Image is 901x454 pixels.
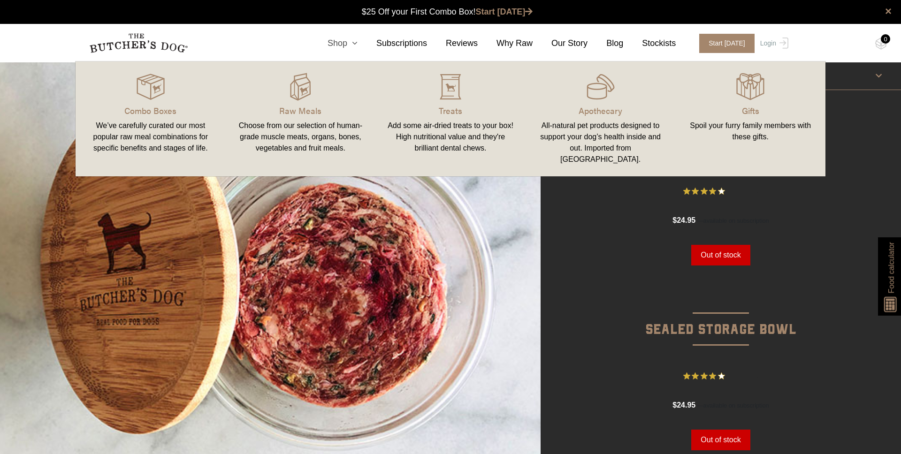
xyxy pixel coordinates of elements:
[526,71,676,167] a: Apothecary All-natural pet products designed to support your dog’s health inside and out. Importe...
[672,216,677,224] span: $
[387,120,514,154] div: Add some air-dried treats to your box! High nutritional value and they're brilliant dental chews.
[427,37,478,50] a: Reviews
[687,104,814,117] p: Gifts
[695,402,769,409] small: available on subscription
[690,34,758,53] a: Start [DATE]
[237,104,365,117] p: Raw Meals
[309,37,358,50] a: Shop
[675,71,825,167] a: Gifts Spoil your furry family members with these gifts.
[885,6,892,17] a: close
[691,245,750,265] button: Out of stock
[672,401,677,409] span: $
[387,104,514,117] p: Treats
[886,242,897,293] span: Food calculator
[672,216,695,224] bdi: 24.95
[697,217,703,224] span: —
[623,37,676,50] a: Stockists
[87,104,214,117] p: Combo Boxes
[533,37,588,50] a: Our Story
[683,369,759,383] button: Rated 4 out of 5 stars from 1 reviews. Jump to reviews.
[695,217,769,224] small: available on subscription
[687,120,814,143] div: Spoil your furry family members with these gifts.
[683,184,759,198] button: Rated 4 out of 5 stars from 1 reviews. Jump to reviews.
[226,71,376,167] a: Raw Meals Choose from our selection of human-grade muscle meats, organs, bones, vegetables and fr...
[729,369,759,383] span: 1 Review
[729,184,759,198] span: 1 Review
[875,38,887,50] img: TBD_Cart-Empty.png
[881,34,890,44] div: 0
[691,430,750,450] button: Out of stock
[699,34,755,53] span: Start [DATE]
[541,280,901,350] p: Sealed Storage Bowl
[537,104,664,117] p: Apothecary
[375,71,526,167] a: Treats Add some air-dried treats to your box! High nutritional value and they're brilliant dental...
[588,37,623,50] a: Blog
[758,34,788,53] a: Login
[87,120,214,154] div: We’ve carefully curated our most popular raw meal combinations for specific benefits and stages o...
[76,71,226,167] a: Combo Boxes We’ve carefully curated our most popular raw meal combinations for specific benefits ...
[476,7,533,16] a: Start [DATE]
[537,120,664,165] div: All-natural pet products designed to support your dog’s health inside and out. Imported from [GEO...
[237,120,365,154] div: Choose from our selection of human-grade muscle meats, organs, bones, vegetables and fruit meals.
[697,402,703,409] span: —
[358,37,427,50] a: Subscriptions
[478,37,533,50] a: Why Raw
[672,401,695,409] bdi: 24.95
